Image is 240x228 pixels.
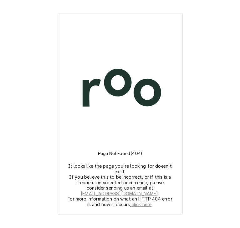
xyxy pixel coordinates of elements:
[68,174,173,196] p: If you believe this to be incorrect, or if this is a frequent unexpected occurrence, please consi...
[131,202,152,207] a: click here
[65,21,175,207] div: Logo and Instructions Container
[65,143,175,207] div: Instructions
[68,196,173,207] p: For more information on what an HTTP 404 error is and how it occurs, .
[68,163,173,174] p: It looks like the page you're looking for doesn't exist.
[98,143,142,163] h3: Page Not Found (404)
[65,34,175,143] img: Logo
[81,191,158,196] a: [EMAIL_ADDRESS][DOMAIN_NAME]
